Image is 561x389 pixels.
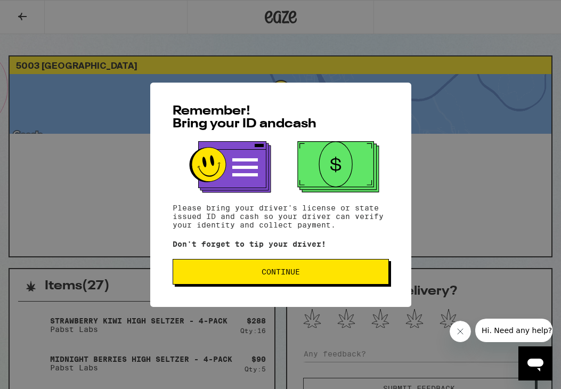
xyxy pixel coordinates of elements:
[262,268,300,275] span: Continue
[173,105,316,131] span: Remember! Bring your ID and cash
[173,240,389,248] p: Don't forget to tip your driver!
[518,346,552,380] iframe: Button to launch messaging window
[475,319,552,342] iframe: Message from company
[450,321,471,342] iframe: Close message
[173,204,389,229] p: Please bring your driver's license or state issued ID and cash so your driver can verify your ide...
[173,259,389,285] button: Continue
